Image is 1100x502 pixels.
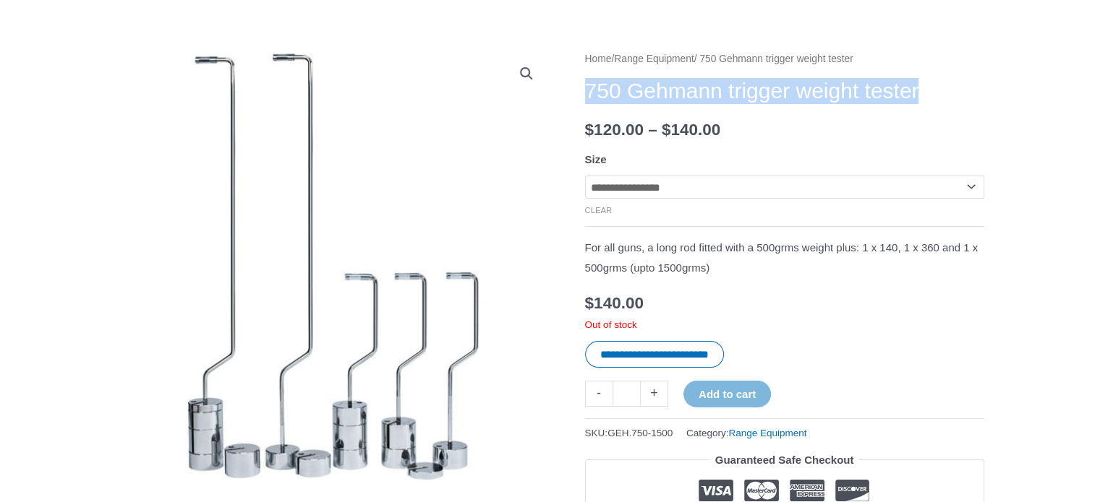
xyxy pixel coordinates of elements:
span: $ [662,121,671,139]
img: 750-1000k-1_1920x1920 [116,50,550,483]
nav: Breadcrumb [585,50,984,69]
span: SKU: [585,424,673,442]
span: GEH.750-1500 [607,428,673,438]
button: Add to cart [683,381,771,407]
span: Category: [686,424,807,442]
input: Product quantity [613,381,641,406]
label: Size [585,153,607,165]
a: View full-screen image gallery [513,61,540,87]
p: Out of stock [585,319,984,332]
a: - [585,381,613,406]
a: Range Equipment [728,428,806,438]
a: Home [585,53,612,64]
a: Range Equipment [614,53,694,64]
h1: 750 Gehmann trigger weight tester [585,78,984,104]
bdi: 120.00 [585,121,644,139]
span: – [648,121,657,139]
legend: Guaranteed Safe Checkout [709,450,860,470]
bdi: 140.00 [585,294,644,312]
span: $ [585,294,594,312]
a: + [641,381,668,406]
span: $ [585,121,594,139]
a: Clear options [585,206,613,215]
bdi: 140.00 [662,121,720,139]
p: For all guns, a long rod fitted with a 500grms weight plus: 1 x 140, 1 x 360 and 1 x 500grms (upt... [585,238,984,278]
